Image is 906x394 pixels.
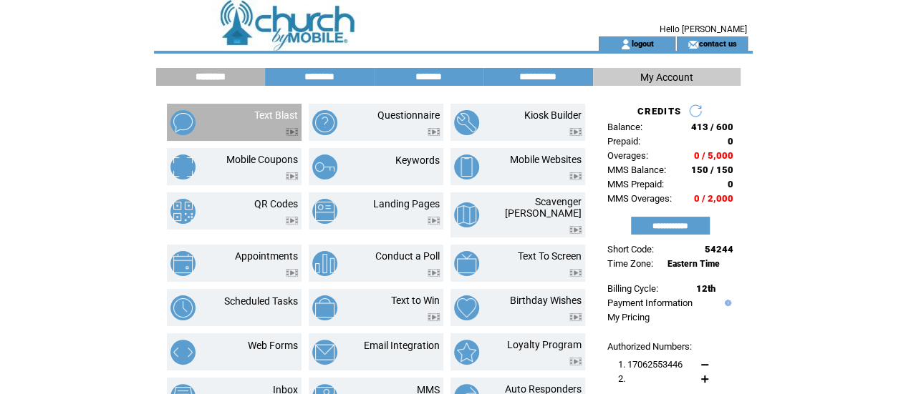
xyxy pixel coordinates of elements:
span: Billing Cycle: [607,283,658,294]
img: video.png [428,269,440,277]
img: kiosk-builder.png [454,110,479,135]
span: 2. [618,373,625,384]
span: 0 / 5,000 [694,150,733,161]
img: account_icon.gif [620,39,631,50]
span: Eastern Time [668,259,720,269]
img: video.png [428,217,440,225]
img: video.png [286,269,298,277]
a: Mobile Coupons [226,154,298,165]
img: loyalty-program.png [454,340,479,365]
img: keywords.png [312,154,337,179]
a: Text Blast [254,109,298,121]
a: Email Integration [364,340,440,351]
a: Mobile Websites [510,154,582,165]
img: qr-codes.png [170,199,196,224]
a: Text to Win [391,295,440,306]
a: Scavenger [PERSON_NAME] [505,196,582,219]
img: video.png [286,172,298,180]
img: text-to-win.png [312,295,337,320]
img: mobile-coupons.png [170,154,196,179]
span: My Account [640,72,693,83]
a: Conduct a Poll [375,250,440,262]
img: video.png [569,358,582,365]
a: Loyalty Program [507,339,582,350]
img: video.png [569,172,582,180]
a: Web Forms [248,340,298,351]
span: 54244 [705,244,733,255]
span: Overages: [607,150,648,161]
span: MMS Overages: [607,193,672,204]
span: 1. 17062553446 [618,359,683,370]
img: text-to-screen.png [454,251,479,276]
img: landing-pages.png [312,199,337,224]
img: email-integration.png [312,340,337,365]
a: Text To Screen [518,250,582,262]
img: contact_us_icon.gif [688,39,698,50]
span: 150 / 150 [691,164,733,175]
span: CREDITS [637,106,681,117]
img: text-blast.png [170,110,196,135]
a: Payment Information [607,297,693,308]
img: video.png [286,217,298,225]
span: MMS Prepaid: [607,179,664,189]
span: Balance: [607,122,642,132]
a: Kiosk Builder [524,109,582,121]
a: Landing Pages [373,198,440,210]
span: Time Zone: [607,258,653,269]
a: Appointments [235,250,298,262]
img: help.gif [721,300,731,306]
img: video.png [569,313,582,321]
img: web-forms.png [170,340,196,365]
span: 413 / 600 [691,122,733,132]
a: contact us [698,39,736,48]
img: video.png [286,128,298,136]
span: 0 / 2,000 [694,193,733,204]
span: Prepaid: [607,136,640,147]
span: 12th [696,283,715,294]
a: Birthday Wishes [510,295,582,306]
img: scheduled-tasks.png [170,295,196,320]
img: video.png [428,313,440,321]
img: video.png [569,128,582,136]
img: birthday-wishes.png [454,295,479,320]
span: Authorized Numbers: [607,341,692,352]
img: video.png [569,226,582,234]
a: My Pricing [607,312,650,322]
img: questionnaire.png [312,110,337,135]
img: appointments.png [170,251,196,276]
img: mobile-websites.png [454,154,479,179]
a: Scheduled Tasks [224,295,298,307]
span: Hello [PERSON_NAME] [660,24,747,34]
img: video.png [569,269,582,277]
img: conduct-a-poll.png [312,251,337,276]
span: 0 [728,179,733,189]
a: Questionnaire [377,109,440,121]
a: logout [631,39,653,48]
a: QR Codes [254,198,298,210]
span: 0 [728,136,733,147]
span: MMS Balance: [607,164,666,175]
span: Short Code: [607,244,654,255]
img: video.png [428,128,440,136]
img: scavenger-hunt.png [454,202,479,227]
a: Keywords [395,154,440,166]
